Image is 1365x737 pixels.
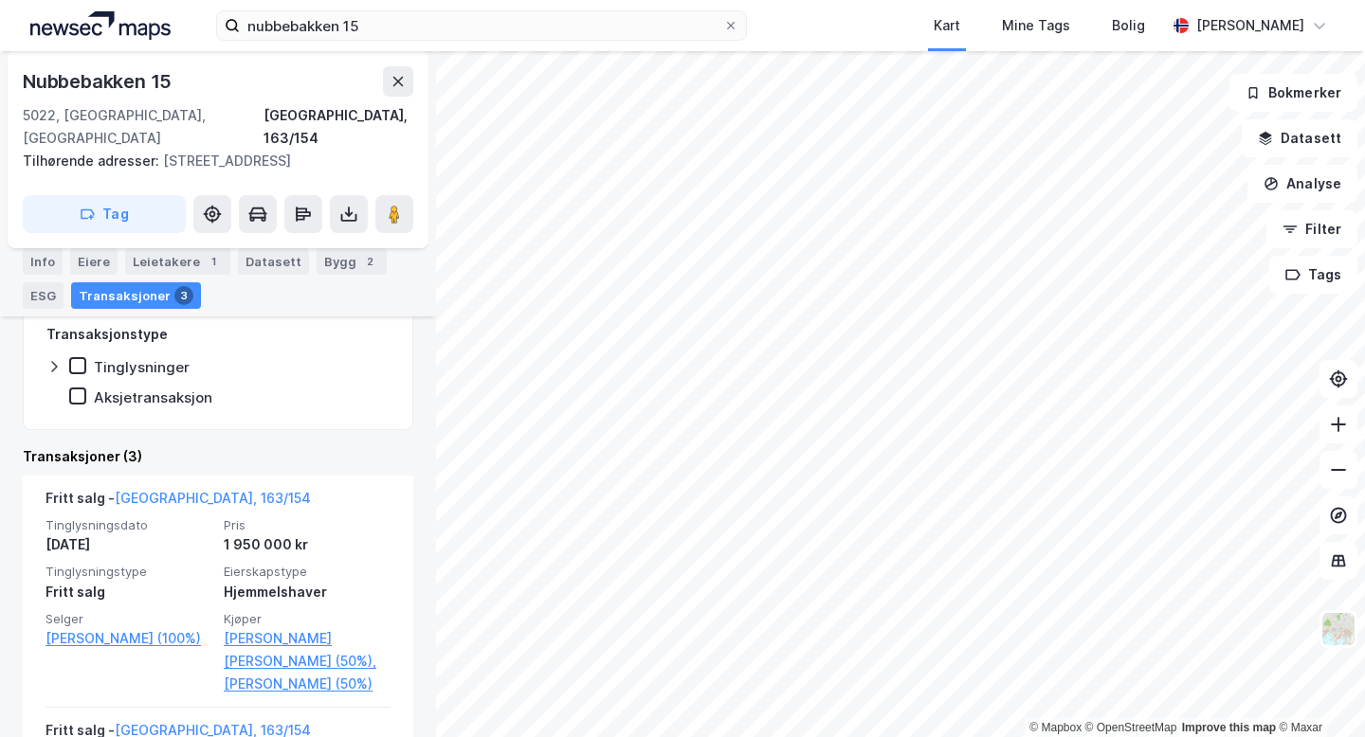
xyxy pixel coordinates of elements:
div: 5022, [GEOGRAPHIC_DATA], [GEOGRAPHIC_DATA] [23,104,264,150]
div: Kontrollprogram for chat [1270,646,1365,737]
div: [STREET_ADDRESS] [23,150,398,172]
div: 2 [360,252,379,271]
span: Pris [224,517,391,533]
div: [DATE] [45,533,212,556]
span: Tinglysningstype [45,564,212,580]
div: [PERSON_NAME] [1196,14,1304,37]
div: Aksjetransaksjon [94,388,212,406]
div: Info [23,248,63,275]
div: Bolig [1112,14,1145,37]
div: [GEOGRAPHIC_DATA], 163/154 [264,104,413,150]
div: Mine Tags [1002,14,1070,37]
span: Tinglysningsdato [45,517,212,533]
div: Datasett [238,248,309,275]
div: Fritt salg [45,581,212,603]
a: [PERSON_NAME] [PERSON_NAME] (50%), [224,627,391,673]
button: Tags [1269,256,1357,294]
img: logo.a4113a55bc3d86da70a041830d287a7e.svg [30,11,171,40]
a: [PERSON_NAME] (50%) [224,673,391,695]
a: Improve this map [1182,721,1276,734]
span: Eierskapstype [224,564,391,580]
button: Filter [1266,210,1357,248]
div: Eiere [70,248,118,275]
div: Leietakere [125,248,230,275]
div: 1 950 000 kr [224,533,391,556]
span: Selger [45,611,212,627]
a: Mapbox [1029,721,1082,734]
div: ESG [23,282,64,309]
div: 1 [204,252,223,271]
span: Kjøper [224,611,391,627]
button: Tag [23,195,186,233]
div: Nubbebakken 15 [23,66,175,97]
div: Tinglysninger [94,358,190,376]
button: Bokmerker [1229,74,1357,112]
button: Datasett [1242,119,1357,157]
div: Hjemmelshaver [224,581,391,603]
a: [PERSON_NAME] (100%) [45,627,212,650]
input: Søk på adresse, matrikkel, gårdeiere, leietakere eller personer [240,11,723,40]
div: Transaksjoner [71,282,201,309]
span: Tilhørende adresser: [23,153,163,169]
iframe: Chat Widget [1270,646,1365,737]
button: Analyse [1247,165,1357,203]
div: Transaksjonstype [46,323,168,346]
div: Kart [934,14,960,37]
img: Z [1320,611,1356,647]
a: [GEOGRAPHIC_DATA], 163/154 [115,490,311,506]
div: Fritt salg - [45,487,311,517]
div: Transaksjoner (3) [23,445,413,468]
div: Bygg [317,248,387,275]
div: 3 [174,286,193,305]
a: OpenStreetMap [1085,721,1177,734]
